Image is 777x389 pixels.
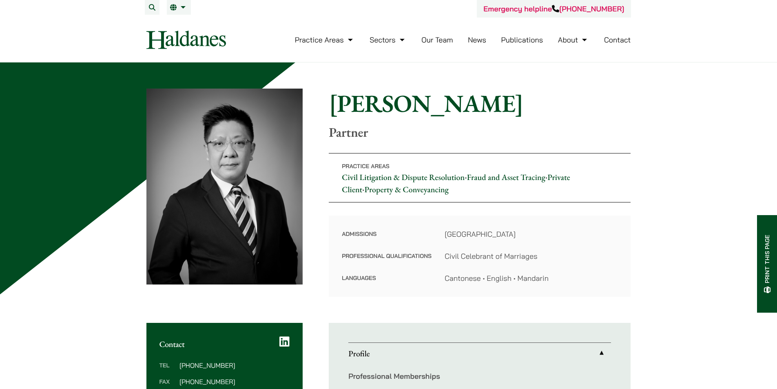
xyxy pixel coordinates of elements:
[295,35,355,44] a: Practice Areas
[370,35,406,44] a: Sectors
[342,172,465,182] a: Civil Litigation & Dispute Resolution
[421,35,453,44] a: Our Team
[604,35,631,44] a: Contact
[329,89,631,118] h1: [PERSON_NAME]
[342,273,432,284] dt: Languages
[279,336,290,347] a: LinkedIn
[146,31,226,49] img: Logo of Haldanes
[329,124,631,140] p: Partner
[445,251,618,262] dd: Civil Celebrant of Marriages
[468,35,486,44] a: News
[558,35,589,44] a: About
[159,339,290,349] h2: Contact
[445,229,618,240] dd: [GEOGRAPHIC_DATA]
[329,153,631,202] p: • • •
[159,362,176,378] dt: Tel
[342,251,432,273] dt: Professional Qualifications
[342,229,432,251] dt: Admissions
[365,184,449,195] a: Property & Conveyancing
[501,35,543,44] a: Publications
[445,273,618,284] dd: Cantonese • English • Mandarin
[467,172,545,182] a: Fraud and Asset Tracing
[348,371,440,381] strong: Professional Memberships
[483,4,624,13] a: Emergency helpline[PHONE_NUMBER]
[170,4,188,11] a: EN
[179,378,290,385] dd: [PHONE_NUMBER]
[348,343,611,364] a: Profile
[342,162,390,170] span: Practice Areas
[179,362,290,369] dd: [PHONE_NUMBER]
